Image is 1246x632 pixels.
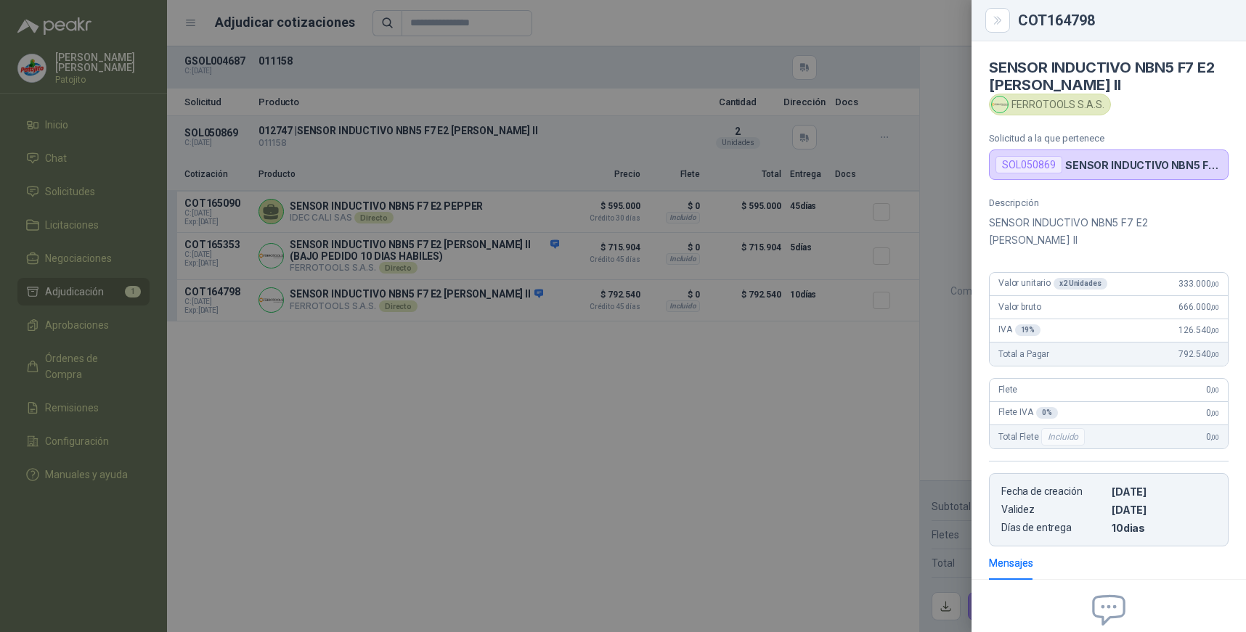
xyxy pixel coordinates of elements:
[1210,386,1219,394] span: ,00
[998,385,1017,395] span: Flete
[1112,485,1216,498] p: [DATE]
[998,278,1107,290] span: Valor unitario
[1041,428,1085,446] div: Incluido
[1001,485,1106,498] p: Fecha de creación
[1054,278,1107,290] div: x 2 Unidades
[989,555,1033,571] div: Mensajes
[989,94,1111,115] div: FERROTOOLS S.A.S.
[1210,433,1219,441] span: ,00
[1065,159,1222,171] p: SENSOR INDUCTIVO NBN5 F7 E2 [PERSON_NAME] II
[998,407,1058,419] span: Flete IVA
[1206,432,1219,442] span: 0
[989,133,1229,144] p: Solicitud a la que pertenece
[1178,349,1219,359] span: 792.540
[1206,385,1219,395] span: 0
[989,59,1229,94] h4: SENSOR INDUCTIVO NBN5 F7 E2 [PERSON_NAME] II
[1036,407,1058,419] div: 0 %
[989,197,1229,208] p: Descripción
[1210,350,1219,358] span: ,00
[1112,504,1216,516] p: [DATE]
[1018,13,1229,28] div: COT164798
[995,156,1062,173] div: SOL050869
[998,302,1041,312] span: Valor bruto
[1178,279,1219,289] span: 333.000
[998,324,1041,336] span: IVA
[992,97,1008,112] img: Company Logo
[1112,522,1216,534] p: 10 dias
[1178,302,1219,312] span: 666.000
[989,214,1229,249] p: SENSOR INDUCTIVO NBN5 F7 E2 [PERSON_NAME] II
[1015,324,1041,336] div: 19 %
[998,349,1049,359] span: Total a Pagar
[989,12,1006,29] button: Close
[1178,325,1219,335] span: 126.540
[1001,522,1106,534] p: Días de entrega
[1210,409,1219,417] span: ,00
[1210,303,1219,311] span: ,00
[998,428,1088,446] span: Total Flete
[1210,327,1219,335] span: ,00
[1001,504,1106,516] p: Validez
[1210,280,1219,288] span: ,00
[1206,408,1219,418] span: 0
